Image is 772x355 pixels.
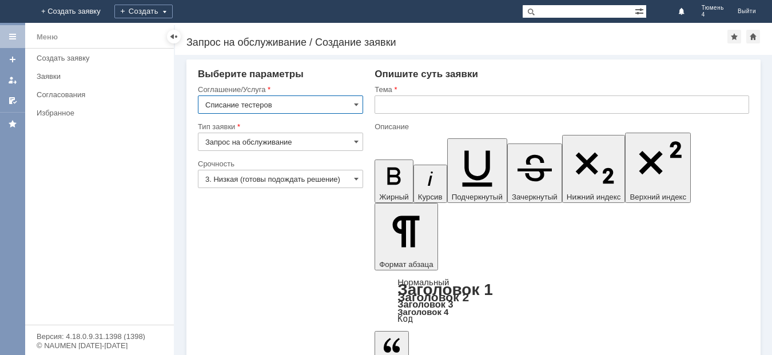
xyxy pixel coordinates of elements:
button: Жирный [375,159,413,203]
button: Курсив [413,165,447,203]
span: 4 [702,11,724,18]
div: Описание [375,123,747,130]
div: © NAUMEN [DATE]-[DATE] [37,342,162,349]
span: Нижний индекс [567,193,621,201]
a: Согласования [32,86,172,103]
a: Заголовок 4 [397,307,448,317]
a: Нормальный [397,277,449,287]
button: Зачеркнутый [507,143,562,203]
span: Формат абзаца [379,260,433,269]
a: Код [397,314,413,324]
button: Подчеркнутый [447,138,507,203]
a: Мои заявки [3,71,22,89]
span: Жирный [379,193,409,201]
div: Добавить в избранное [727,30,741,43]
a: Заголовок 2 [397,290,469,304]
div: Тип заявки [198,123,361,130]
div: Формат абзаца [375,278,749,323]
div: Избранное [37,109,154,117]
div: Сделать домашней страницей [746,30,760,43]
a: Мои согласования [3,91,22,110]
div: Меню [37,30,58,44]
div: Скрыть меню [167,30,181,43]
span: Выберите параметры [198,69,304,79]
span: Верхний индекс [630,193,686,201]
span: Курсив [418,193,443,201]
span: Подчеркнутый [452,193,503,201]
button: Нижний индекс [562,135,626,203]
button: Верхний индекс [625,133,691,203]
span: Тюмень [702,5,724,11]
div: Соглашение/Услуга [198,86,361,93]
a: Заголовок 3 [397,299,453,309]
a: Заголовок 1 [397,281,493,298]
span: Зачеркнутый [512,193,558,201]
div: Запрос на обслуживание / Создание заявки [186,37,727,48]
div: Согласования [37,90,167,99]
div: Создать заявку [37,54,167,62]
a: Создать заявку [3,50,22,69]
div: Версия: 4.18.0.9.31.1398 (1398) [37,333,162,340]
span: Расширенный поиск [635,5,646,16]
a: Заявки [32,67,172,85]
div: Создать [114,5,173,18]
div: Тема [375,86,747,93]
a: Создать заявку [32,49,172,67]
div: Заявки [37,72,167,81]
div: Срочность [198,160,361,167]
span: Опишите суть заявки [375,69,478,79]
button: Формат абзаца [375,203,437,270]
